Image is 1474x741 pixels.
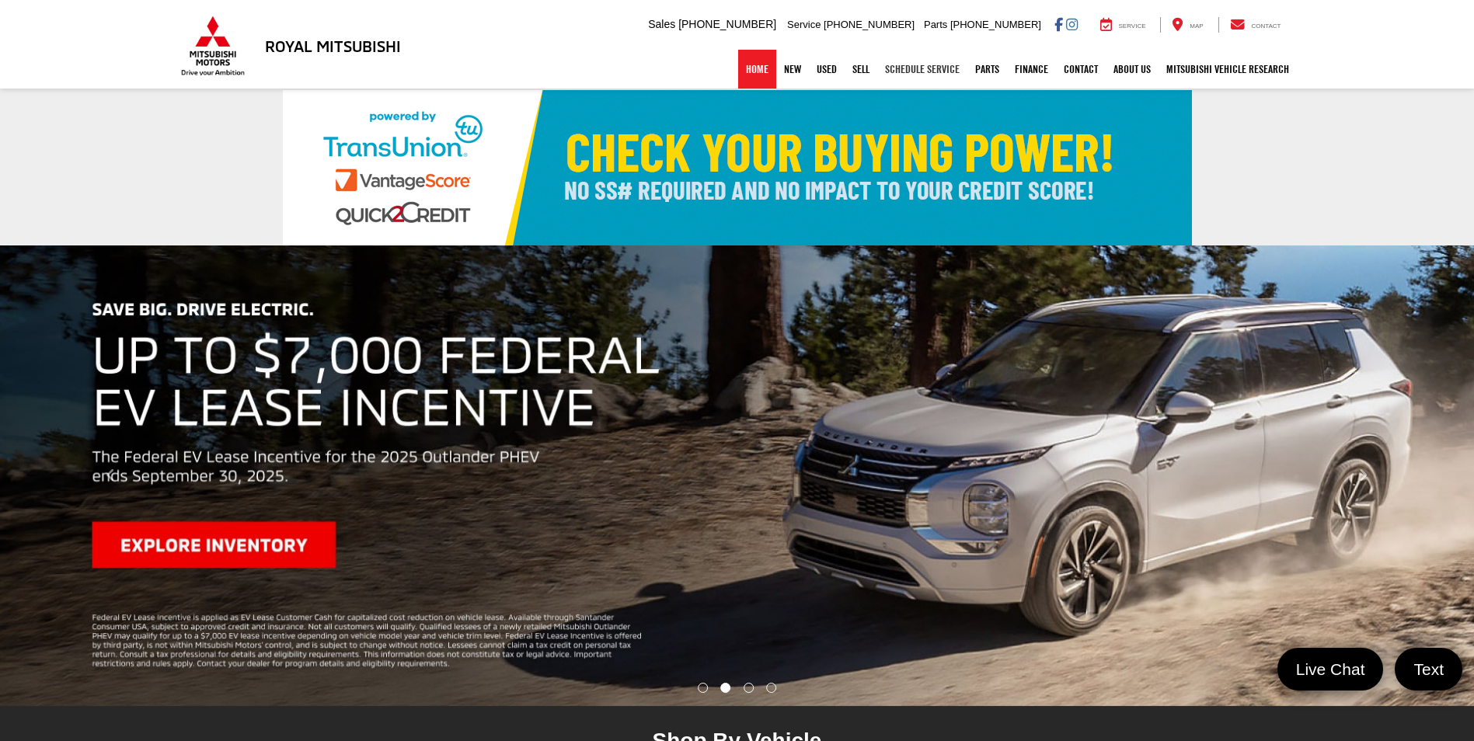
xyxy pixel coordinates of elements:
[1089,17,1158,33] a: Service
[1277,648,1384,691] a: Live Chat
[1066,18,1078,30] a: Instagram: Click to visit our Instagram page
[1406,659,1451,680] span: Text
[1253,277,1474,675] button: Click to view next picture.
[283,90,1192,245] img: Check Your Buying Power
[766,683,776,693] li: Go to slide number 4.
[809,50,845,89] a: Used
[1218,17,1293,33] a: Contact
[1119,23,1146,30] span: Service
[698,683,708,693] li: Go to slide number 1.
[721,683,731,693] li: Go to slide number 2.
[648,18,675,30] span: Sales
[950,19,1041,30] span: [PHONE_NUMBER]
[1395,648,1462,691] a: Text
[776,50,809,89] a: New
[1159,50,1297,89] a: Mitsubishi Vehicle Research
[924,19,947,30] span: Parts
[845,50,877,89] a: Sell
[967,50,1007,89] a: Parts: Opens in a new tab
[1106,50,1159,89] a: About Us
[877,50,967,89] a: Schedule Service: Opens in a new tab
[1007,50,1056,89] a: Finance
[1054,18,1063,30] a: Facebook: Click to visit our Facebook page
[1160,17,1214,33] a: Map
[824,19,915,30] span: [PHONE_NUMBER]
[178,16,248,76] img: Mitsubishi
[678,18,776,30] span: [PHONE_NUMBER]
[744,683,754,693] li: Go to slide number 3.
[1288,659,1373,680] span: Live Chat
[738,50,776,89] a: Home
[1190,23,1203,30] span: Map
[265,37,401,54] h3: Royal Mitsubishi
[1251,23,1281,30] span: Contact
[1056,50,1106,89] a: Contact
[787,19,821,30] span: Service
